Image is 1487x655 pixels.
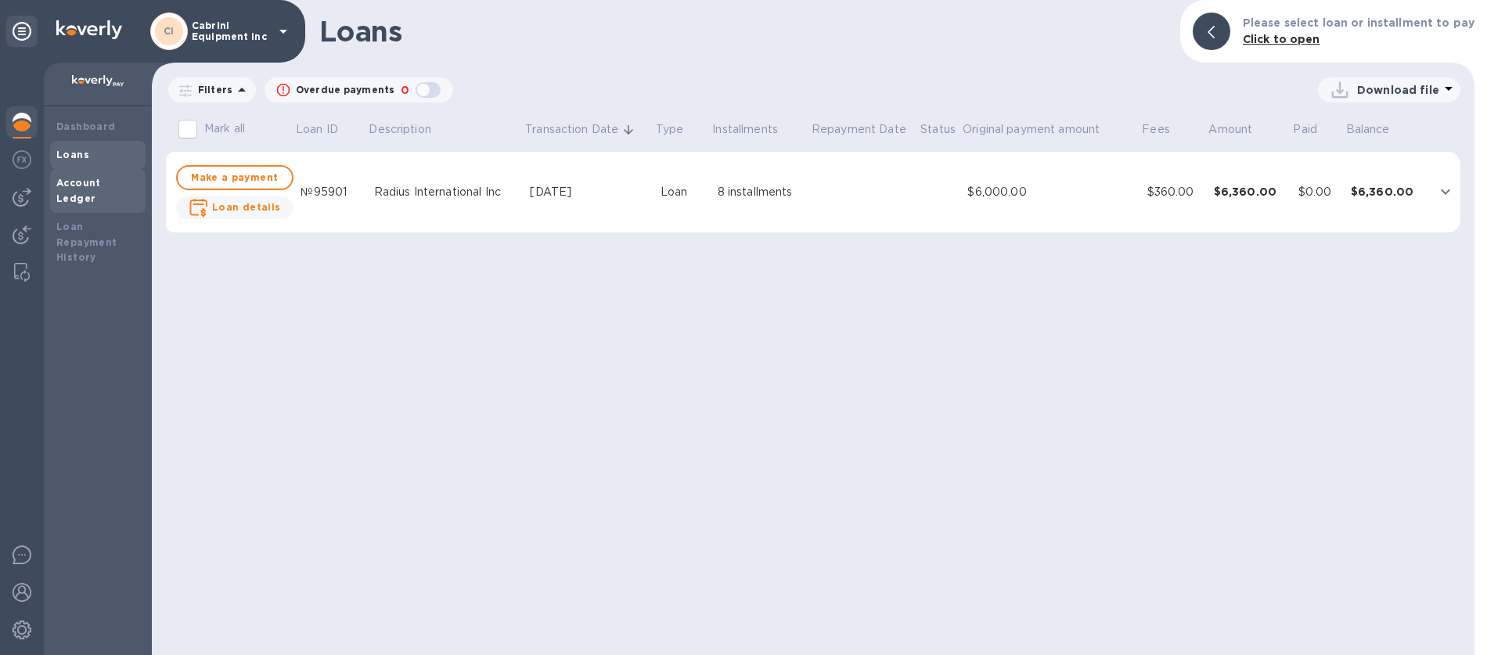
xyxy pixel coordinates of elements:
[192,20,270,42] p: Cabrini Equipment Inc
[712,121,778,138] p: Installments
[56,121,116,132] b: Dashboard
[525,121,639,138] span: Transaction Date
[56,177,101,204] b: Account Ledger
[190,168,279,187] span: Make a payment
[164,25,175,37] b: CI
[1434,180,1457,203] button: expand row
[1147,184,1201,200] div: $360.00
[1142,121,1190,138] span: Fees
[920,121,956,138] p: Status
[1243,33,1320,45] b: Click to open
[1214,184,1286,200] div: $6,360.00
[967,184,1134,200] div: $6,000.00
[176,196,293,219] button: Loan details
[401,82,409,99] p: 0
[1298,184,1338,200] div: $0.00
[1208,121,1252,138] p: Amount
[812,121,906,138] p: Repayment Date
[1346,121,1390,138] p: Balance
[265,77,453,103] button: Overdue payments0
[661,184,705,200] div: Loan
[1208,121,1273,138] span: Amount
[1357,82,1439,98] p: Download file
[319,15,1168,48] h1: Loans
[374,184,518,200] div: Radius International Inc
[718,184,805,200] div: 8 installments
[1293,121,1338,138] span: Paid
[963,121,1120,138] span: Original payment amount
[296,121,358,138] span: Loan ID
[525,121,618,138] p: Transaction Date
[712,121,798,138] span: Installments
[192,83,232,96] p: Filters
[204,121,245,137] p: Mark all
[56,149,89,160] b: Loans
[212,201,281,213] b: Loan details
[296,83,394,97] p: Overdue payments
[1346,121,1410,138] span: Balance
[530,184,647,200] div: [DATE]
[963,121,1100,138] p: Original payment amount
[1351,184,1423,200] div: $6,360.00
[301,184,361,200] div: №95901
[13,150,31,169] img: Foreign exchange
[1293,121,1317,138] p: Paid
[296,121,338,138] p: Loan ID
[56,221,117,264] b: Loan Repayment History
[6,16,38,47] div: Unpin categories
[1243,16,1474,29] b: Please select loan or installment to pay
[176,165,293,190] button: Make a payment
[369,121,451,138] span: Description
[656,121,684,138] p: Type
[1142,121,1170,138] p: Fees
[369,121,430,138] p: Description
[656,121,704,138] span: Type
[56,20,122,39] img: Logo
